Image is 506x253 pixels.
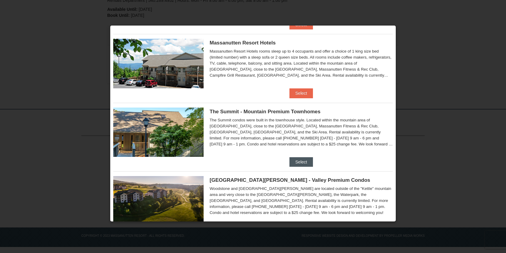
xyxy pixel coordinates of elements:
img: 19219041-4-ec11c166.jpg [113,176,204,225]
button: Select [289,88,313,98]
img: 19219026-1-e3b4ac8e.jpg [113,39,204,88]
div: Woodstone and [GEOGRAPHIC_DATA][PERSON_NAME] are located outside of the "Kettle" mountain area an... [210,186,393,216]
span: [GEOGRAPHIC_DATA][PERSON_NAME] - Valley Premium Condos [210,177,370,183]
div: The Summit condos were built in the townhouse style. Located within the mountain area of [GEOGRAP... [210,117,393,147]
div: Massanutten Resort Hotels rooms sleep up to 4 occupants and offer a choice of 1 king size bed (li... [210,48,393,78]
button: Select [289,157,313,167]
img: 19219034-1-0eee7e00.jpg [113,108,204,157]
span: The Summit - Mountain Premium Townhomes [210,109,320,114]
span: Massanutten Resort Hotels [210,40,276,46]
